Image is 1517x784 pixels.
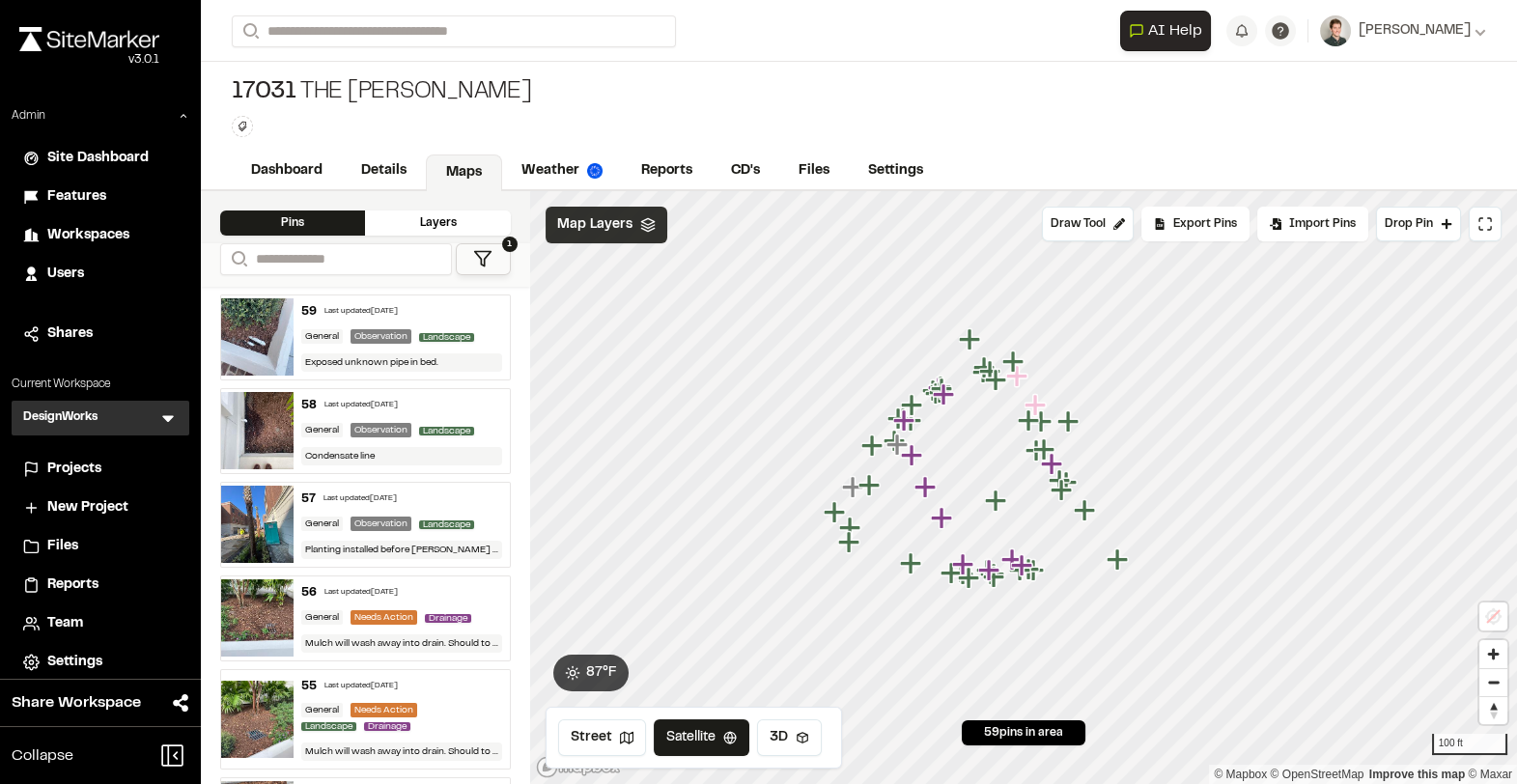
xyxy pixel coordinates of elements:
span: AI Help [1148,19,1202,42]
span: Drop Pin [1385,215,1433,233]
div: Map marker [884,429,909,454]
span: Draw Tool [1051,215,1106,233]
div: Map marker [925,381,950,406]
div: Map marker [1041,452,1066,477]
div: Map marker [1006,364,1031,389]
div: Map marker [985,489,1010,514]
a: Files [779,153,849,189]
div: Map marker [972,360,997,385]
div: 58 [301,397,317,414]
div: Map marker [1107,547,1132,573]
div: General [301,517,343,531]
div: Exposed unknown pipe in bed. [301,353,502,372]
span: Zoom out [1479,669,1507,696]
img: file [221,392,294,469]
span: Zoom in [1479,640,1507,668]
div: Map marker [958,566,983,591]
a: Site Dashboard [23,148,178,169]
img: file [221,681,294,758]
a: Users [23,264,178,285]
a: Reports [622,153,712,189]
span: Export Pins [1173,215,1237,233]
div: Map marker [976,558,1001,583]
div: Map marker [1018,557,1043,582]
div: Map marker [1018,408,1043,434]
span: Import Pins [1289,215,1356,233]
div: Map marker [952,552,977,577]
span: Files [47,536,78,557]
a: Maxar [1468,768,1512,781]
div: Oh geez...please don't... [19,51,159,69]
div: The [PERSON_NAME] [232,77,532,108]
div: Map marker [985,368,1010,393]
div: Map marker [1011,553,1036,578]
span: Shares [47,323,93,345]
div: Map marker [914,475,940,500]
a: Shares [23,323,178,345]
a: Settings [849,153,942,189]
div: Condensate line [301,447,502,465]
div: Pins [220,210,365,236]
div: Map marker [928,376,953,401]
div: 55 [301,678,317,695]
button: Edit Tags [232,116,253,137]
div: Map marker [901,443,926,468]
button: 1 [456,243,511,275]
p: Current Workspace [12,376,189,393]
div: Open AI Assistant [1120,11,1219,51]
span: Settings [47,652,102,673]
span: Landscape [419,520,474,529]
div: Map marker [824,500,849,525]
div: Map marker [952,562,977,587]
div: General [301,423,343,437]
button: [PERSON_NAME] [1320,15,1486,46]
span: Landscape [419,333,474,342]
img: file [221,298,294,376]
a: Settings [23,652,178,673]
div: Observation [351,423,411,437]
div: Last updated [DATE] [323,493,397,505]
div: Map marker [893,408,918,434]
a: Files [23,536,178,557]
span: Reset bearing to north [1479,697,1507,724]
div: Map marker [950,560,975,585]
a: Workspaces [23,225,178,246]
div: Observation [351,329,411,344]
div: Map marker [1049,468,1074,493]
div: General [301,703,343,717]
a: Dashboard [232,153,342,189]
div: Map marker [929,380,954,406]
div: Map marker [900,408,925,434]
img: file [221,486,294,563]
button: 3D [757,719,822,756]
div: Map marker [901,393,926,418]
span: Users [47,264,84,285]
a: Details [342,153,426,189]
div: Map marker [983,565,1008,590]
a: Team [23,613,178,634]
div: Map marker [941,561,966,586]
span: [PERSON_NAME] [1359,20,1471,42]
div: Map marker [900,551,925,576]
button: Search [232,15,267,47]
a: Features [23,186,178,208]
div: Mulch will wash away into drain. Should to install River rock around inlet to prevent as much as ... [301,634,502,653]
div: Last updated [DATE] [324,400,398,411]
div: Map marker [842,475,867,500]
div: Last updated [DATE] [324,587,398,599]
div: Map marker [838,530,863,555]
button: Location not available [1479,602,1507,630]
span: Landscape [301,722,356,731]
span: New Project [47,497,128,518]
a: Reports [23,574,178,596]
div: Map marker [887,406,913,432]
img: User [1320,15,1351,46]
div: Map marker [1074,498,1099,523]
p: Admin [12,107,45,125]
div: 56 [301,584,317,602]
span: Team [47,613,83,634]
div: Observation [351,517,411,531]
span: Reports [47,574,98,596]
button: 87°F [553,655,629,691]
